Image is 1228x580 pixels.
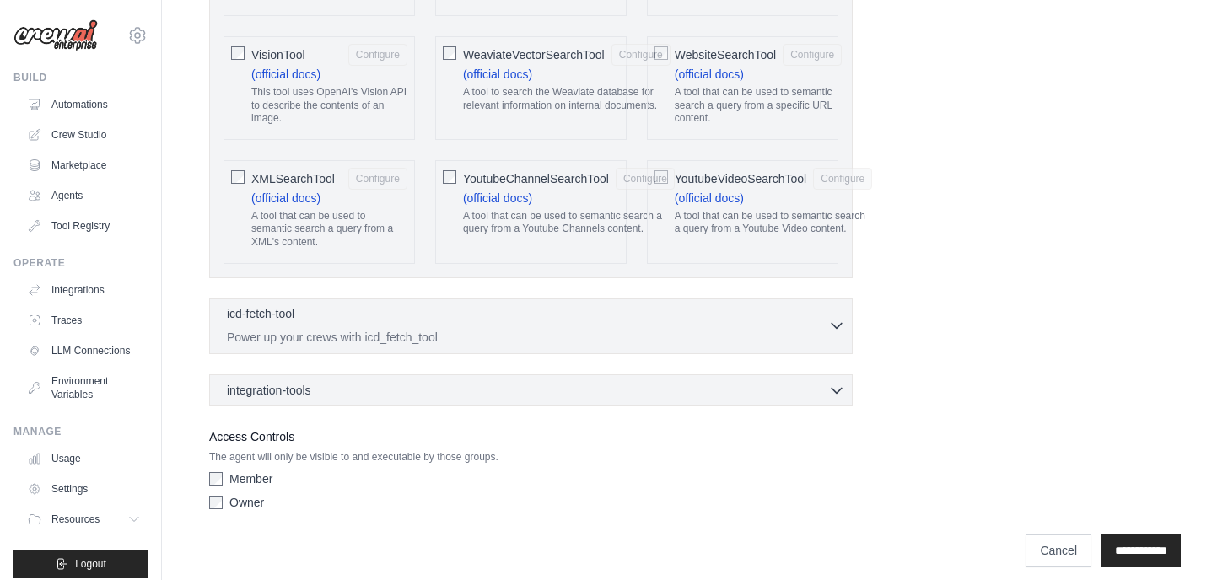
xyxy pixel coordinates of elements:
[463,86,671,112] p: A tool to search the Weaviate database for relevant information on internal documents.
[20,182,148,209] a: Agents
[13,550,148,578] button: Logout
[251,191,320,205] a: (official docs)
[229,494,264,511] label: Owner
[13,425,148,438] div: Manage
[675,67,744,81] a: (official docs)
[20,152,148,179] a: Marketplace
[251,86,407,126] p: This tool uses OpenAI's Vision API to describe the contents of an image.
[1026,534,1091,567] a: Cancel
[227,382,311,399] span: integration-tools
[20,91,148,118] a: Automations
[217,382,845,399] button: integration-tools
[229,470,272,487] label: Member
[51,513,100,526] span: Resources
[20,121,148,148] a: Crew Studio
[13,19,98,51] img: Logo
[20,475,148,502] a: Settings
[227,329,828,346] p: Power up your crews with icd_fetch_tool
[675,170,806,187] span: YoutubeVideoSearchTool
[616,168,675,190] button: YoutubeChannelSearchTool (official docs) A tool that can be used to semantic search a query from ...
[20,277,148,303] a: Integrations
[20,337,148,364] a: LLM Connections
[251,46,305,63] span: VisionTool
[13,256,148,270] div: Operate
[348,44,407,66] button: VisionTool (official docs) This tool uses OpenAI's Vision API to describe the contents of an image.
[675,86,842,126] p: A tool that can be used to semantic search a query from a specific URL content.
[251,170,335,187] span: XMLSearchTool
[813,168,872,190] button: YoutubeVideoSearchTool (official docs) A tool that can be used to semantic search a query from a ...
[13,71,148,84] div: Build
[348,168,407,190] button: XMLSearchTool (official docs) A tool that can be used to semantic search a query from a XML's con...
[20,368,148,408] a: Environment Variables
[227,305,294,322] p: icd-fetch-tool
[675,46,776,63] span: WebsiteSearchTool
[20,445,148,472] a: Usage
[209,450,853,464] p: The agent will only be visible to and executable by those groups.
[675,191,744,205] a: (official docs)
[75,557,106,571] span: Logout
[783,44,842,66] button: WebsiteSearchTool (official docs) A tool that can be used to semantic search a query from a speci...
[463,46,605,63] span: WeaviateVectorSearchTool
[251,67,320,81] a: (official docs)
[20,506,148,533] button: Resources
[20,307,148,334] a: Traces
[217,305,845,346] button: icd-fetch-tool Power up your crews with icd_fetch_tool
[611,44,671,66] button: WeaviateVectorSearchTool (official docs) A tool to search the Weaviate database for relevant info...
[20,212,148,239] a: Tool Registry
[463,191,532,205] a: (official docs)
[251,210,407,250] p: A tool that can be used to semantic search a query from a XML's content.
[463,170,609,187] span: YoutubeChannelSearchTool
[675,210,873,236] p: A tool that can be used to semantic search a query from a Youtube Video content.
[463,210,675,236] p: A tool that can be used to semantic search a query from a Youtube Channels content.
[209,427,853,447] label: Access Controls
[463,67,532,81] a: (official docs)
